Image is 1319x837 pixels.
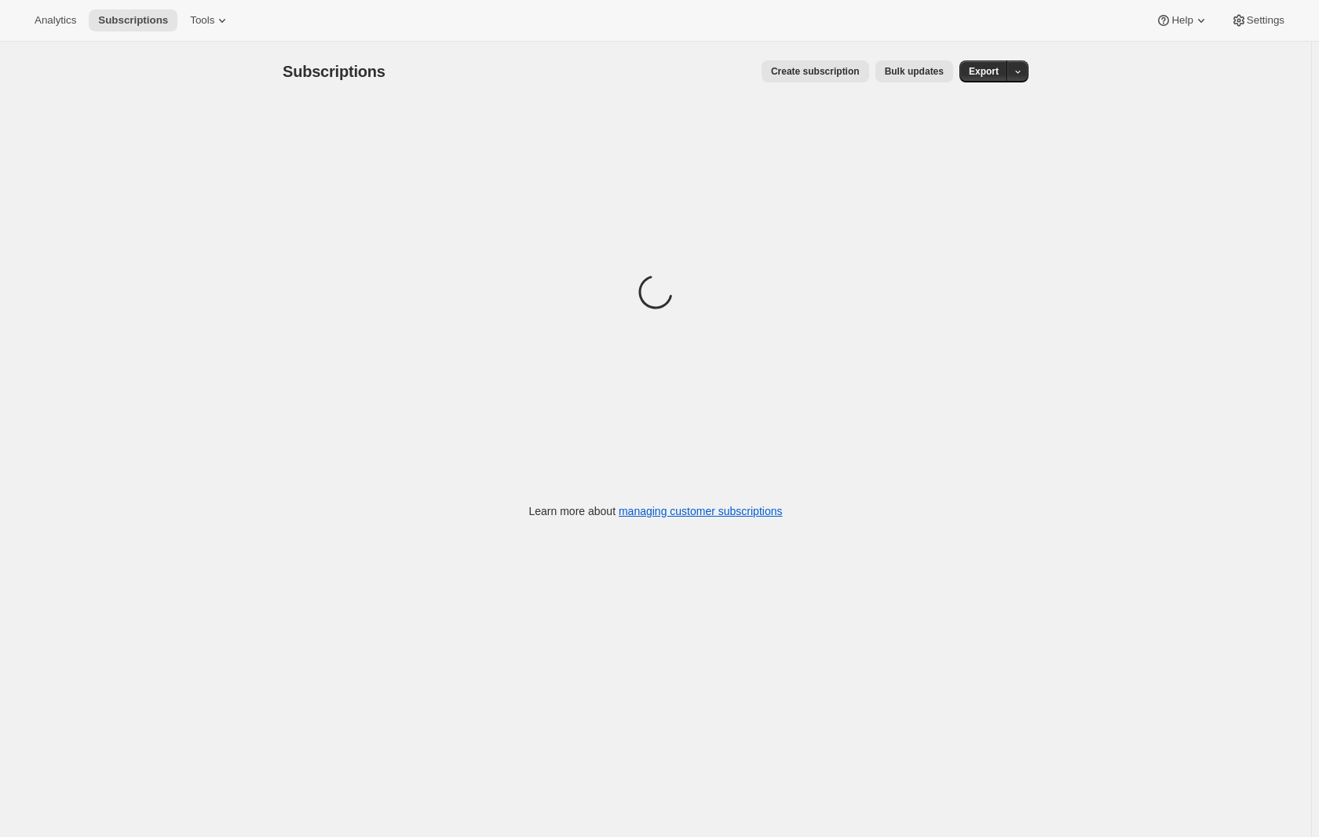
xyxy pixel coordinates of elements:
button: Settings [1222,9,1294,31]
button: Export [959,60,1008,82]
span: Export [969,65,999,78]
span: Bulk updates [885,65,944,78]
span: Settings [1247,14,1284,27]
span: Analytics [35,14,76,27]
a: managing customer subscriptions [619,505,783,517]
span: Tools [190,14,214,27]
button: Analytics [25,9,86,31]
span: Create subscription [771,65,860,78]
span: Subscriptions [98,14,168,27]
button: Help [1146,9,1218,31]
button: Subscriptions [89,9,177,31]
button: Create subscription [762,60,869,82]
button: Bulk updates [875,60,953,82]
button: Tools [181,9,239,31]
span: Subscriptions [283,63,385,80]
p: Learn more about [529,503,783,519]
span: Help [1171,14,1193,27]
